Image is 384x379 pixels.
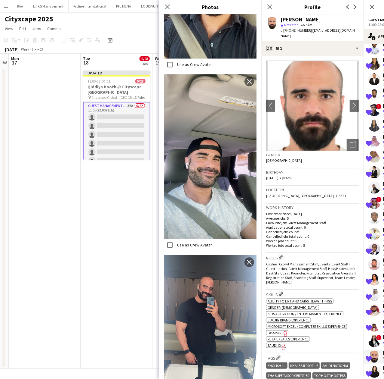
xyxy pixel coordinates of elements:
span: Wed [155,56,163,61]
span: [DEMOGRAPHIC_DATA] [266,158,302,163]
span: Mon [11,56,19,61]
span: 66.5km [300,23,313,27]
span: Jobs [32,26,41,31]
span: 0/28 [135,79,146,83]
span: Comms [47,26,61,31]
button: L.I.P.S Management [28,0,69,12]
div: [DATE] [5,46,19,52]
p: Cancelled jobs count: 0 [266,230,359,234]
p: Applications total count: 9 [266,225,359,230]
span: ! [376,197,382,202]
p: Cancelled jobs total count: 0 [266,234,359,239]
span: ! [376,104,382,109]
button: LOUIS VUITTON [136,0,171,12]
a: Edit [17,25,29,33]
span: Cashier, Crowd Management Staff, Events (Event Staff), Guest Liasion, Guest Management Staff, Hos... [266,262,356,284]
p: Worked jobs count: 5 [266,239,359,243]
span: t. [PHONE_NUMBER] [281,28,312,33]
div: SAUDI NATIONAL [321,362,350,369]
p: First experience: [DATE] [266,211,359,216]
p: Favourite job: Guest Management Staff [266,221,359,225]
h3: Tags [266,355,359,361]
div: +03 [37,47,43,52]
button: PFL MENA [111,0,136,12]
span: | [EMAIL_ADDRESS][DOMAIN_NAME] [281,28,357,38]
app-job-card: Updated11:00-22:00 (11h)0/28Qiddiya Booth @ Cityscape [GEOGRAPHIC_DATA] Cityscape Global - [GEOGR... [83,70,150,160]
span: Cityscape Global - [GEOGRAPHIC_DATA] [92,95,135,100]
div: THA SUPERVISOR CERTIFIED [266,372,311,379]
div: ENGLISH ++ [266,362,287,369]
h3: Qiddiya Booth @ Cityscape [GEOGRAPHIC_DATA] [83,84,150,95]
span: Retail / Sales experience [268,337,309,341]
h3: Profile [261,3,364,11]
span: [GEOGRAPHIC_DATA], [GEOGRAPHIC_DATA], 113321 [266,193,346,198]
span: Luxury brand experience [268,318,309,322]
label: Use as Crew Avatar [176,243,212,248]
div: KHALEEJI PROFILE [289,362,320,369]
span: Tue [83,56,90,61]
a: Jobs [30,25,44,33]
div: Bio [261,41,364,56]
img: Crew photo 1097256 [164,74,257,240]
img: Crew avatar or photo [266,61,359,151]
span: 3 Roles [135,95,146,100]
button: RAA [12,0,28,12]
span: Edit [19,26,26,31]
span: View [5,26,13,31]
h3: Location [266,187,359,193]
span: Ability to lift and carry heavy things [268,299,332,303]
p: Average jobs: 5 [266,216,359,221]
span: ! [376,335,382,340]
span: Microsoft Excel / Computer skills experience [268,324,346,329]
span: SAUDI ID [268,343,281,348]
a: Comms [45,25,63,33]
div: Updated [83,70,150,75]
span: Kids activation / Entertainment experience [268,312,342,316]
p: Worked jobs total count: 5 [266,243,359,248]
span: Week 46 [20,47,35,52]
span: 19 [154,59,163,66]
span: Not rated [284,23,299,27]
span: Gender: [DEMOGRAPHIC_DATA] [268,305,318,310]
div: 1 Job [140,61,149,66]
h3: Gender [266,152,359,158]
app-card-role: Guest Management Staff36A0/2211:00-22:00 (11h) [83,102,150,307]
label: Use as Crew Avatar [176,62,212,67]
div: TOP HOST/HOSTESS [312,372,347,379]
button: Proline Interntational [69,0,111,12]
span: Passport [268,330,283,335]
a: View [2,25,16,33]
span: 11:00-22:00 (11h) [88,79,114,83]
span: 17 [10,59,19,66]
div: Open photos pop-in [347,139,359,151]
h3: Photos [159,3,261,11]
span: [DATE] (37 years) [266,176,292,180]
h3: Skills [266,291,359,297]
span: 0/28 [140,56,150,61]
h3: Work history [266,205,359,210]
div: [PERSON_NAME] [281,17,321,22]
h3: Birthday [266,170,359,175]
h1: Cityscape 2025 [5,14,53,23]
h3: Roles [266,254,359,261]
span: 18 [82,59,90,66]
